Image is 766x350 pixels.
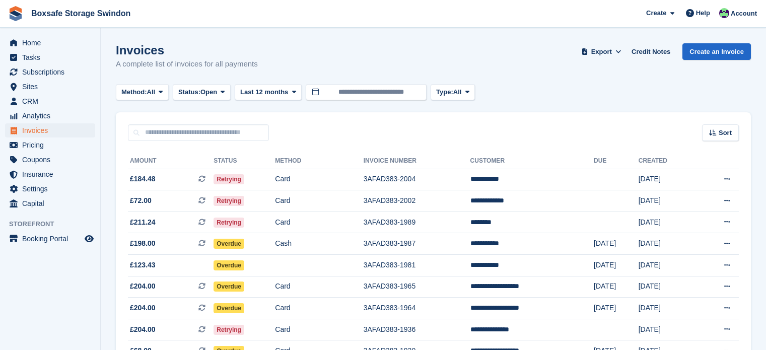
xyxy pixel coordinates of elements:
[5,167,95,181] a: menu
[5,138,95,152] a: menu
[22,109,83,123] span: Analytics
[22,50,83,64] span: Tasks
[27,5,134,22] a: Boxsafe Storage Swindon
[364,276,470,298] td: 3AFAD383-1965
[214,218,244,228] span: Retrying
[628,43,674,60] a: Credit Notes
[470,153,594,169] th: Customer
[214,325,244,335] span: Retrying
[594,276,639,298] td: [DATE]
[214,174,244,184] span: Retrying
[364,233,470,255] td: 3AFAD383-1987
[594,298,639,319] td: [DATE]
[147,87,156,97] span: All
[364,212,470,233] td: 3AFAD383-1989
[682,43,751,60] a: Create an Invoice
[130,260,156,270] span: £123.43
[364,169,470,190] td: 3AFAD383-2004
[173,84,231,101] button: Status: Open
[130,281,156,292] span: £204.00
[364,255,470,276] td: 3AFAD383-1981
[214,303,244,313] span: Overdue
[235,84,302,101] button: Last 12 months
[22,65,83,79] span: Subscriptions
[453,87,462,97] span: All
[364,190,470,212] td: 3AFAD383-2002
[22,36,83,50] span: Home
[639,255,697,276] td: [DATE]
[639,169,697,190] td: [DATE]
[5,182,95,196] a: menu
[731,9,757,19] span: Account
[130,238,156,249] span: £198.00
[5,232,95,246] a: menu
[121,87,147,97] span: Method:
[22,196,83,211] span: Capital
[22,138,83,152] span: Pricing
[639,319,697,340] td: [DATE]
[431,84,475,101] button: Type: All
[116,84,169,101] button: Method: All
[275,190,363,212] td: Card
[130,303,156,313] span: £204.00
[639,298,697,319] td: [DATE]
[130,174,156,184] span: £184.48
[5,123,95,137] a: menu
[83,233,95,245] a: Preview store
[214,153,275,169] th: Status
[22,167,83,181] span: Insurance
[5,153,95,167] a: menu
[275,319,363,340] td: Card
[9,219,100,229] span: Storefront
[594,233,639,255] td: [DATE]
[591,47,612,57] span: Export
[8,6,23,21] img: stora-icon-8386f47178a22dfd0bd8f6a31ec36ba5ce8667c1dd55bd0f319d3a0aa187defe.svg
[364,298,470,319] td: 3AFAD383-1964
[5,36,95,50] a: menu
[130,195,152,206] span: £72.00
[364,319,470,340] td: 3AFAD383-1936
[178,87,200,97] span: Status:
[436,87,453,97] span: Type:
[364,153,470,169] th: Invoice Number
[594,255,639,276] td: [DATE]
[5,94,95,108] a: menu
[130,217,156,228] span: £211.24
[639,233,697,255] td: [DATE]
[5,196,95,211] a: menu
[116,43,258,57] h1: Invoices
[5,109,95,123] a: menu
[639,212,697,233] td: [DATE]
[275,153,363,169] th: Method
[275,169,363,190] td: Card
[130,324,156,335] span: £204.00
[639,190,697,212] td: [DATE]
[275,233,363,255] td: Cash
[594,153,639,169] th: Due
[696,8,710,18] span: Help
[275,212,363,233] td: Card
[22,94,83,108] span: CRM
[214,196,244,206] span: Retrying
[214,239,244,249] span: Overdue
[639,276,697,298] td: [DATE]
[22,123,83,137] span: Invoices
[214,260,244,270] span: Overdue
[646,8,666,18] span: Create
[275,276,363,298] td: Card
[639,153,697,169] th: Created
[275,298,363,319] td: Card
[240,87,288,97] span: Last 12 months
[579,43,623,60] button: Export
[22,182,83,196] span: Settings
[22,80,83,94] span: Sites
[200,87,217,97] span: Open
[116,58,258,70] p: A complete list of invoices for all payments
[22,232,83,246] span: Booking Portal
[719,128,732,138] span: Sort
[128,153,214,169] th: Amount
[214,282,244,292] span: Overdue
[5,50,95,64] a: menu
[22,153,83,167] span: Coupons
[5,65,95,79] a: menu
